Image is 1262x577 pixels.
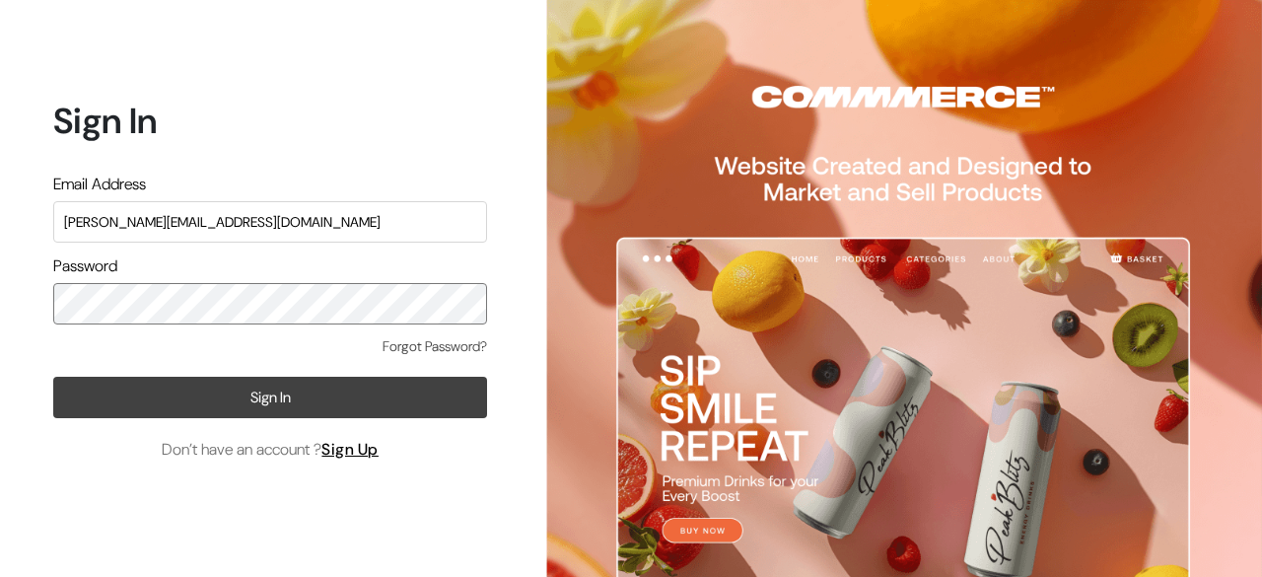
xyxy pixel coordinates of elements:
[383,336,487,357] a: Forgot Password?
[321,439,379,460] a: Sign Up
[53,377,487,418] button: Sign In
[53,173,146,196] label: Email Address
[162,438,379,462] span: Don’t have an account ?
[53,100,487,142] h1: Sign In
[53,254,117,278] label: Password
